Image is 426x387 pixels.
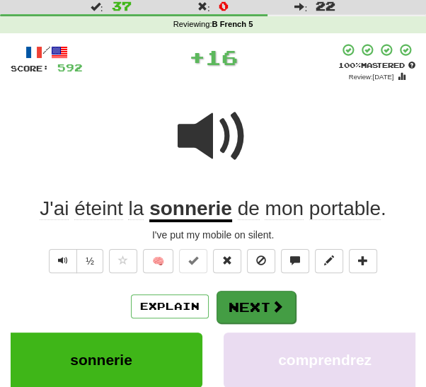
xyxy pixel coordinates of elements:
span: J'ai [40,197,69,220]
span: éteint [74,197,123,220]
div: I've put my mobile on silent. [11,228,415,242]
div: Mastered [338,60,415,70]
span: + [189,43,205,71]
button: Favorite sentence (alt+f) [109,249,137,273]
span: de [238,197,260,220]
button: Set this sentence to 100% Mastered (alt+m) [179,249,207,273]
span: sonnerie [70,352,132,368]
strong: B French 5 [212,20,253,28]
u: sonnerie [149,197,232,222]
button: Play sentence audio (ctl+space) [49,249,77,273]
span: 16 [205,45,238,69]
button: Ignore sentence (alt+i) [247,249,275,273]
button: Explain [131,294,209,318]
span: : [91,1,103,11]
span: la [128,197,144,220]
button: Next [217,291,296,323]
small: Review: [DATE] [349,73,394,81]
div: Text-to-speech controls [46,249,103,280]
button: ½ [76,249,103,273]
span: portable [309,197,381,220]
div: / [11,43,83,61]
button: Edit sentence (alt+d) [315,249,343,273]
button: Reset to 0% Mastered (alt+r) [213,249,241,273]
button: Add to collection (alt+a) [349,249,377,273]
button: Discuss sentence (alt+u) [281,249,309,273]
span: comprendrez [278,352,372,368]
span: Score: [11,64,49,73]
span: mon [265,197,303,220]
span: : [294,1,307,11]
span: : [197,1,210,11]
span: . [232,197,386,220]
span: 100 % [338,61,361,69]
button: 🧠 [143,249,173,273]
span: 592 [57,62,83,74]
